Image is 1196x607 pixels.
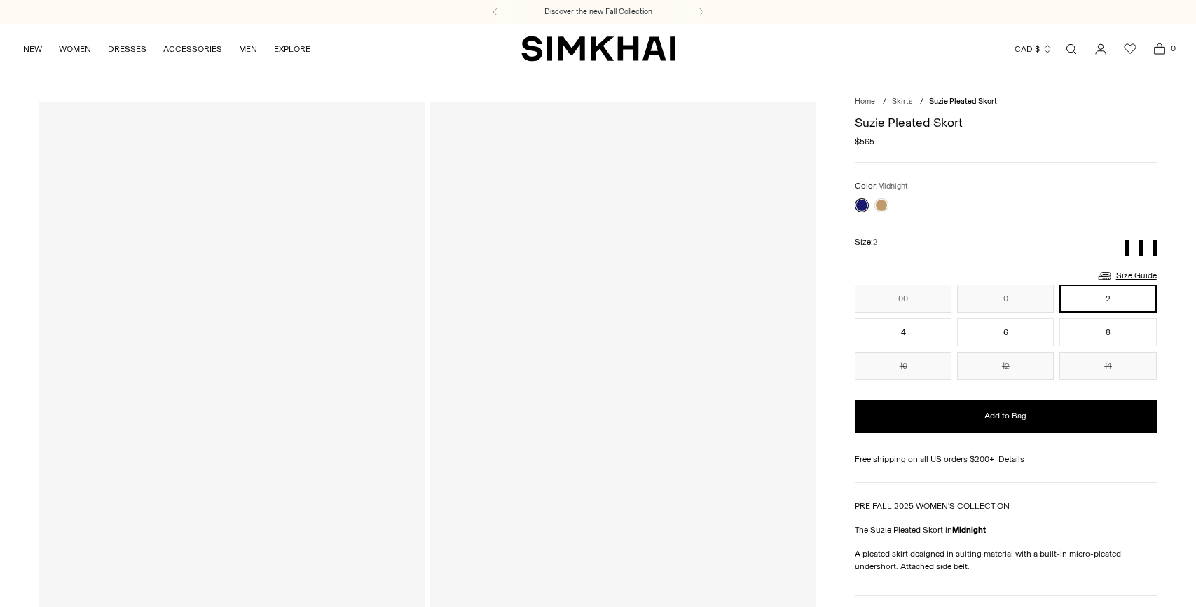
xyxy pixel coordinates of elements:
nav: breadcrumbs [855,96,1157,108]
a: Go to the account page [1087,35,1115,63]
div: Free shipping on all US orders $200+ [855,453,1157,465]
button: 10 [855,352,951,380]
div: / [920,96,923,108]
a: EXPLORE [274,34,310,64]
button: 2 [1059,285,1156,313]
a: Wishlist [1116,35,1144,63]
span: Midnight [878,182,908,191]
button: 4 [855,318,951,346]
a: DRESSES [108,34,146,64]
span: 0 [1167,42,1179,55]
a: ACCESSORIES [163,34,222,64]
a: Open search modal [1057,35,1085,63]
a: Home [855,97,875,106]
a: Size Guide [1097,267,1157,285]
button: CAD $ [1015,34,1052,64]
a: Open cart modal [1146,35,1174,63]
a: WOMEN [59,34,91,64]
button: 00 [855,285,951,313]
p: The Suzie Pleated Skort in [855,524,1157,536]
span: 2 [873,238,877,247]
a: PRE FALL 2025 WOMEN'S COLLECTION [855,501,1010,511]
div: / [883,96,886,108]
span: Suzie Pleated Skort [929,97,997,106]
button: 12 [957,352,1054,380]
a: Discover the new Fall Collection [544,6,652,18]
label: Size: [855,236,877,249]
a: SIMKHAI [521,35,675,62]
button: 0 [957,285,1054,313]
button: Add to Bag [855,400,1157,433]
p: A pleated skirt designed in suiting material with a built-in micro-pleated undershort. Attached s... [855,547,1157,573]
span: $565 [855,135,874,148]
a: MEN [239,34,257,64]
label: Color: [855,179,908,193]
button: 6 [957,318,1054,346]
a: Skirts [892,97,912,106]
strong: Midnight [952,525,986,535]
a: Details [998,453,1024,465]
a: NEW [23,34,42,64]
button: 8 [1059,318,1156,346]
button: 14 [1059,352,1156,380]
h1: Suzie Pleated Skort [855,116,1157,129]
span: Add to Bag [984,410,1026,422]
